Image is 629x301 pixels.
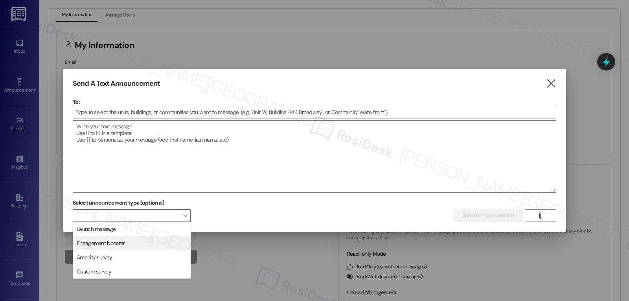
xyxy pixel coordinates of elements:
h3: Send A Text Announcement [73,79,160,88]
i:  [537,212,543,219]
i:  [546,79,556,88]
input: Type to select the units, buildings, or communities you want to message. (e.g. 'Unit 1A', 'Buildi... [73,106,556,118]
span: Engagement booster [77,239,125,247]
span: Launch message [77,225,116,233]
label: Select announcement type (optional) [73,197,165,209]
span: Send Announcement [462,211,515,220]
button: Send Announcement [454,209,523,222]
span: Amenity survey [77,253,112,261]
p: To: [73,98,556,106]
span: Custom survey [77,268,111,275]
